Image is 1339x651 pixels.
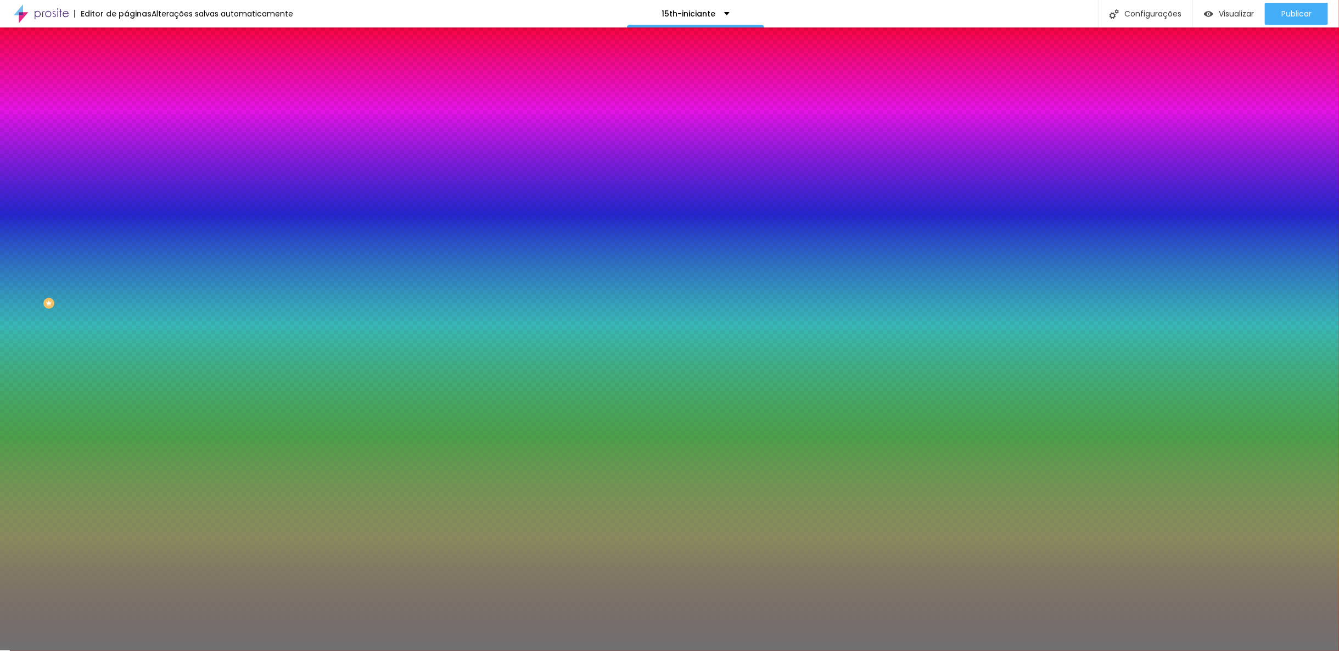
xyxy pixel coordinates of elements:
[662,10,716,18] p: 15th-iniciante
[1204,9,1213,19] img: view-1.svg
[74,10,152,18] div: Editor de páginas
[1193,3,1265,25] button: Visualizar
[1110,9,1119,19] img: Icone
[1281,9,1312,18] span: Publicar
[1265,3,1328,25] button: Publicar
[152,10,293,18] div: Alterações salvas automaticamente
[1219,9,1254,18] span: Visualizar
